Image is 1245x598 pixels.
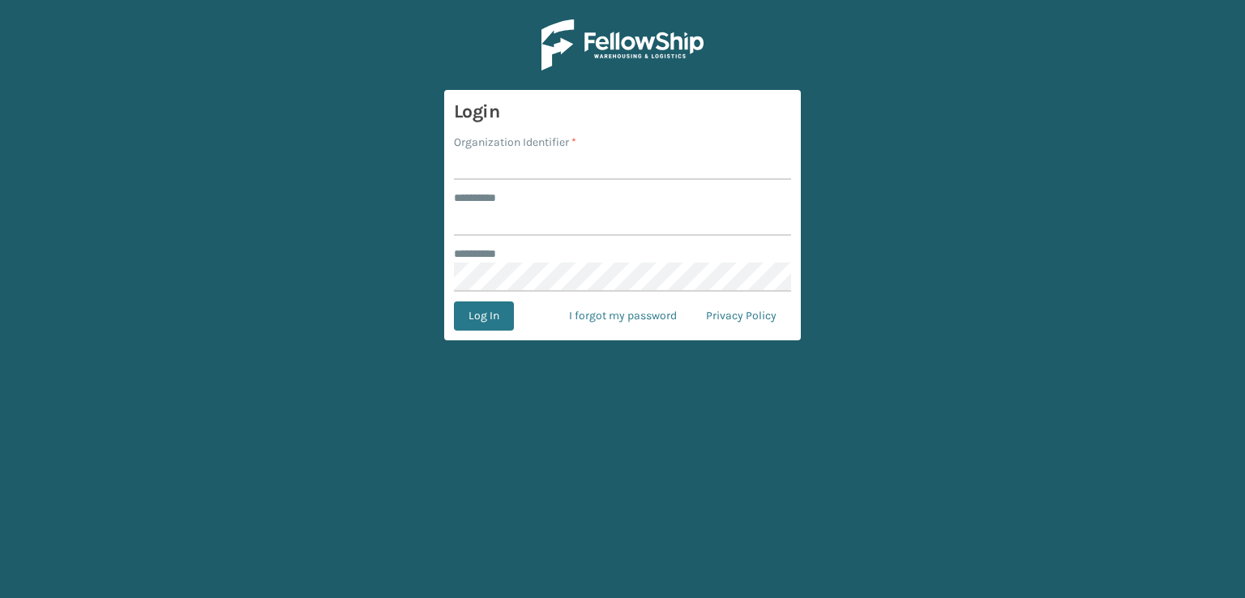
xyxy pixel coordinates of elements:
img: Logo [541,19,704,70]
h3: Login [454,100,791,124]
a: I forgot my password [554,301,691,331]
button: Log In [454,301,514,331]
a: Privacy Policy [691,301,791,331]
label: Organization Identifier [454,134,576,151]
